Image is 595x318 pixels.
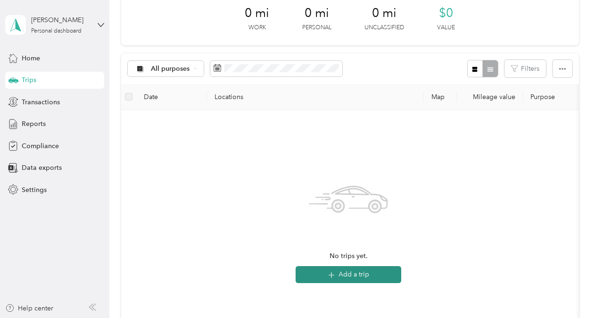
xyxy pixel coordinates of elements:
[5,303,53,313] button: Help center
[330,251,368,261] span: No trips yet.
[504,60,546,77] button: Filters
[22,163,62,173] span: Data exports
[22,141,59,151] span: Compliance
[457,84,523,110] th: Mileage value
[364,24,404,32] p: Unclassified
[372,6,397,21] span: 0 mi
[31,15,90,25] div: [PERSON_NAME]
[245,6,269,21] span: 0 mi
[22,97,60,107] span: Transactions
[248,24,266,32] p: Work
[439,6,453,21] span: $0
[305,6,329,21] span: 0 mi
[22,75,36,85] span: Trips
[31,28,82,34] div: Personal dashboard
[542,265,595,318] iframe: Everlance-gr Chat Button Frame
[296,266,401,283] button: Add a trip
[22,185,47,195] span: Settings
[136,84,207,110] th: Date
[437,24,455,32] p: Value
[207,84,424,110] th: Locations
[22,53,40,63] span: Home
[22,119,46,129] span: Reports
[424,84,457,110] th: Map
[302,24,331,32] p: Personal
[151,66,190,72] span: All purposes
